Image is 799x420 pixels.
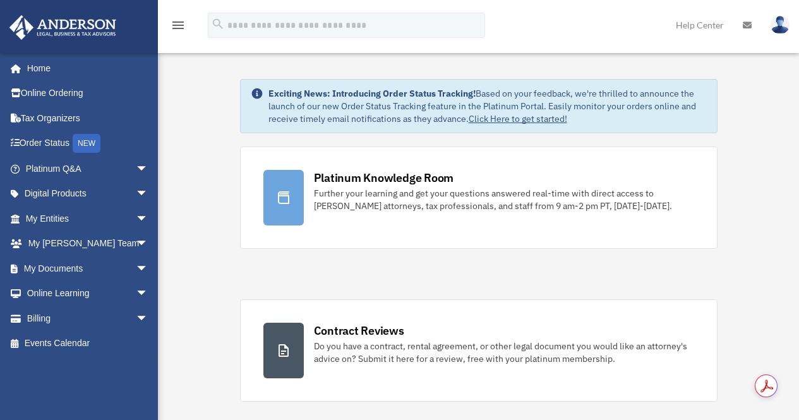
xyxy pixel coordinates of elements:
a: My [PERSON_NAME] Teamarrow_drop_down [9,231,167,256]
a: menu [171,22,186,33]
strong: Exciting News: Introducing Order Status Tracking! [268,88,476,99]
img: Anderson Advisors Platinum Portal [6,15,120,40]
a: Tax Organizers [9,105,167,131]
a: Digital Productsarrow_drop_down [9,181,167,207]
div: Do you have a contract, rental agreement, or other legal document you would like an attorney's ad... [314,340,694,365]
div: Further your learning and get your questions answered real-time with direct access to [PERSON_NAM... [314,187,694,212]
span: arrow_drop_down [136,206,161,232]
a: Order StatusNEW [9,131,167,157]
span: arrow_drop_down [136,231,161,257]
div: NEW [73,134,100,153]
span: arrow_drop_down [136,306,161,332]
span: arrow_drop_down [136,256,161,282]
a: Platinum Knowledge Room Further your learning and get your questions answered real-time with dire... [240,147,718,249]
a: Online Learningarrow_drop_down [9,281,167,306]
a: My Entitiesarrow_drop_down [9,206,167,231]
img: User Pic [771,16,790,34]
div: Based on your feedback, we're thrilled to announce the launch of our new Order Status Tracking fe... [268,87,707,125]
a: Platinum Q&Aarrow_drop_down [9,156,167,181]
a: My Documentsarrow_drop_down [9,256,167,281]
a: Events Calendar [9,331,167,356]
a: Online Ordering [9,81,167,106]
i: menu [171,18,186,33]
span: arrow_drop_down [136,181,161,207]
div: Platinum Knowledge Room [314,170,454,186]
span: arrow_drop_down [136,156,161,182]
a: Billingarrow_drop_down [9,306,167,331]
div: Contract Reviews [314,323,404,339]
a: Home [9,56,161,81]
i: search [211,17,225,31]
span: arrow_drop_down [136,281,161,307]
a: Click Here to get started! [469,113,567,124]
a: Contract Reviews Do you have a contract, rental agreement, or other legal document you would like... [240,299,718,402]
